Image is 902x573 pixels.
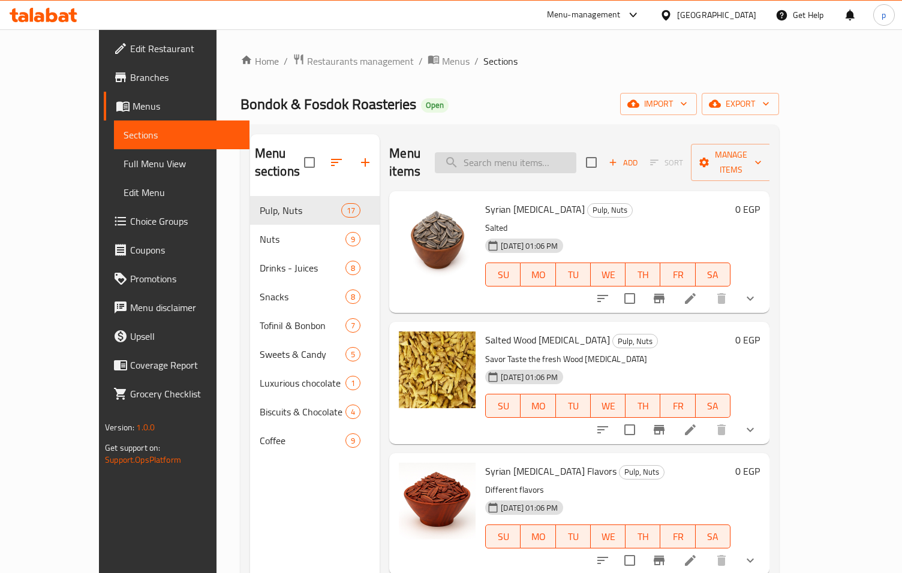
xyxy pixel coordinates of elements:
span: 8 [346,291,360,303]
span: Upsell [130,329,240,343]
span: TH [630,397,656,415]
nav: Menu sections [250,191,380,460]
span: Select section first [642,153,691,172]
span: 8 [346,263,360,274]
button: Add [604,153,642,172]
span: SU [491,397,516,415]
img: Syrian pulp Flavors [399,463,476,539]
span: Coverage Report [130,358,240,372]
span: Menu disclaimer [130,300,240,315]
span: [DATE] 01:06 PM [496,240,563,252]
div: Nuts9 [250,225,380,254]
a: Coupons [104,236,249,264]
button: TH [626,394,660,418]
button: WE [591,394,626,418]
span: Choice Groups [130,214,240,228]
span: Syrian [MEDICAL_DATA] [485,200,585,218]
span: import [630,96,687,111]
button: FR [660,394,695,418]
button: TU [556,524,591,548]
span: Edit Menu [124,185,240,200]
div: Open [421,98,449,113]
span: [DATE] 01:06 PM [496,372,563,383]
div: Drinks - Juices [260,261,345,275]
input: search [435,152,576,173]
div: Pulp, Nuts [612,334,658,348]
span: Tofinil & Bonbon [260,318,345,333]
span: Full Menu View [124,156,240,171]
button: MO [521,394,555,418]
div: Pulp, Nuts [619,465,665,479]
span: Sections [483,54,518,68]
span: Restaurants management [307,54,414,68]
button: TH [626,263,660,286]
span: Menus [442,54,470,68]
div: Biscuits & Chocolate4 [250,397,380,426]
span: FR [665,266,690,284]
img: Syrian pulp [399,201,476,278]
li: / [284,54,288,68]
span: MO [525,397,551,415]
span: Select to update [617,286,642,311]
a: Support.OpsPlatform [105,452,181,468]
span: Luxurious chocolate [260,376,345,390]
a: Promotions [104,264,249,293]
button: MO [521,524,555,548]
span: Promotions [130,272,240,286]
span: Syrian [MEDICAL_DATA] Flavors [485,462,617,480]
div: [GEOGRAPHIC_DATA] [677,8,756,22]
svg: Show Choices [743,291,757,306]
span: Pulp, Nuts [620,465,664,479]
button: show more [736,415,765,444]
span: [DATE] 01:06 PM [496,502,563,514]
span: Pulp, Nuts [613,334,657,348]
button: Add section [351,148,380,177]
span: SA [700,528,726,545]
span: SA [700,266,726,284]
a: Restaurants management [293,53,414,69]
span: Sweets & Candy [260,347,345,361]
span: Get support on: [105,440,160,456]
button: TU [556,394,591,418]
div: items [345,232,360,246]
div: items [345,318,360,333]
span: Bondok & Fosdok Roasteries [240,91,416,117]
span: Add [607,156,639,170]
span: Menus [133,99,240,113]
div: Snacks8 [250,282,380,311]
span: Snacks [260,289,345,304]
button: delete [707,415,736,444]
span: MO [525,266,551,284]
span: Select all sections [297,150,322,175]
span: Grocery Checklist [130,387,240,401]
p: Salted [485,221,730,236]
span: Version: [105,420,134,435]
button: TH [626,524,660,548]
button: WE [591,263,626,286]
div: Sweets & Candy5 [250,340,380,369]
span: TH [630,266,656,284]
a: Edit Menu [114,178,249,207]
h2: Menu sections [255,144,305,180]
span: SU [491,266,516,284]
span: SA [700,397,726,415]
div: Drinks - Juices8 [250,254,380,282]
span: Biscuits & Chocolate [260,405,345,419]
span: Sort sections [322,148,351,177]
button: TU [556,263,591,286]
a: Menus [104,92,249,120]
span: Coffee [260,433,345,448]
a: Edit menu item [683,291,697,306]
span: SU [491,528,516,545]
button: SA [696,524,730,548]
a: Choice Groups [104,207,249,236]
span: Pulp, Nuts [260,203,341,218]
span: TU [561,266,586,284]
button: FR [660,263,695,286]
span: Edit Restaurant [130,41,240,56]
a: Full Menu View [114,149,249,178]
span: Branches [130,70,240,85]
